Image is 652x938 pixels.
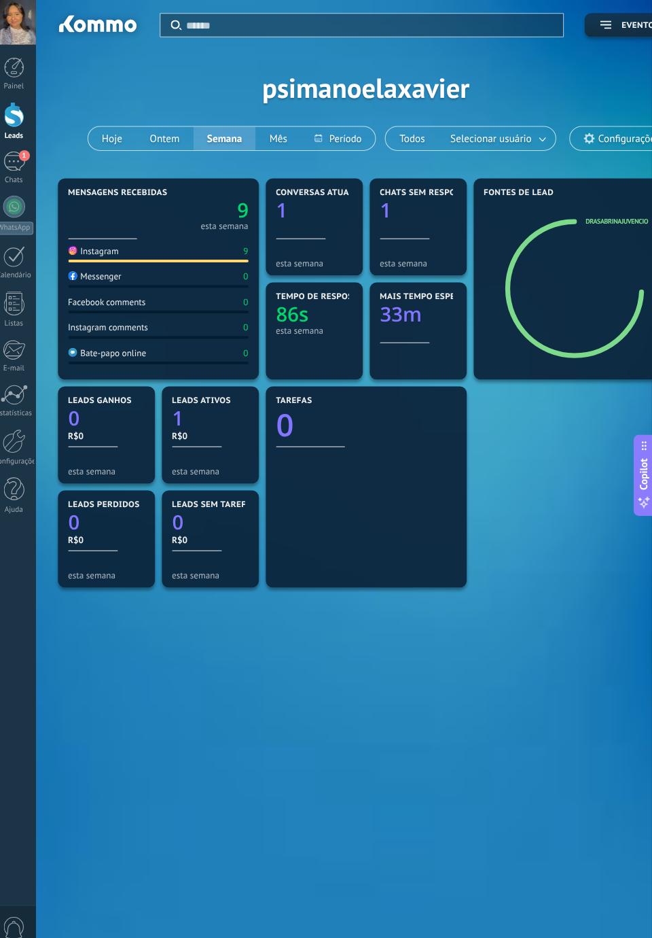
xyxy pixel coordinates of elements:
text: 0 [76,502,88,529]
button: Hoje [96,125,143,148]
span: 1 [27,148,38,159]
div: R$0 [179,424,254,436]
img: Bate-papo online [76,343,85,352]
div: Estatísticas [3,404,42,413]
a: 9 [165,194,254,221]
div: E-mail [3,360,42,368]
text: 0 [179,502,190,529]
text: 86s [281,297,313,324]
span: Tempo de resposta [281,288,367,298]
div: 0 [249,317,253,329]
text: 0 [76,400,88,426]
span: Copilot [637,453,651,484]
span: Leads ativos [179,391,237,400]
div: R$0 [76,527,151,538]
span: Leads perdidos [76,493,147,503]
div: Leads [3,130,42,139]
text: 33m [384,297,425,324]
div: Facebook comments [76,292,153,304]
div: Chats [3,173,42,182]
div: 0 [249,267,253,279]
div: Configurações [3,451,42,460]
button: Selecionar usuário [441,125,557,148]
div: esta semana [384,255,459,265]
div: R$0 [179,527,254,538]
div: 9 [249,242,253,254]
img: Instagram [76,243,85,251]
a: 0 [76,502,151,529]
div: esta semana [206,220,253,227]
div: esta semana [179,563,254,573]
span: Conversas atuais [281,186,362,195]
text: 1 [384,194,395,221]
span: Mensagens recebidas [76,186,174,195]
text: 1 [179,400,190,426]
span: Leads sem tarefas [179,493,262,503]
a: 0 [281,399,459,440]
a: 0 [76,400,151,426]
text: 0 [281,399,299,440]
span: Mais tempo esperando [384,288,488,298]
div: Listas [3,315,42,324]
span: Tarefas [281,391,317,400]
button: Todos [389,125,441,148]
button: Período [306,125,379,148]
div: 0 [249,343,253,354]
div: 0 [249,292,253,304]
div: esta semana [281,322,357,332]
button: Ontem [143,125,199,148]
a: 33m [384,297,459,324]
span: Selecionar usuário [450,128,536,146]
a: drasabrinajuvencio [586,214,648,223]
text: 9 [242,194,254,221]
div: Painel [3,81,42,90]
div: Calendário [3,268,42,277]
a: 1 [179,400,254,426]
div: Instagram [76,242,126,254]
span: Fontes de lead [486,186,556,195]
div: Bate-papo online [76,343,153,354]
div: esta semana [76,563,151,573]
text: 1 [281,194,293,221]
div: esta semana [76,460,151,470]
span: Chats sem respostas [384,186,479,195]
div: R$0 [76,424,151,436]
div: WhatsApp [3,219,41,232]
span: Leads ganhos [76,391,139,400]
div: esta semana [179,460,254,470]
div: esta semana [281,255,357,265]
div: Ajuda [3,499,42,508]
a: 0 [179,502,254,529]
div: Messenger [76,267,129,279]
button: Semana [200,125,261,148]
img: Messenger [76,268,85,277]
div: Instagram comments [76,317,155,329]
button: Mês [261,125,306,148]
